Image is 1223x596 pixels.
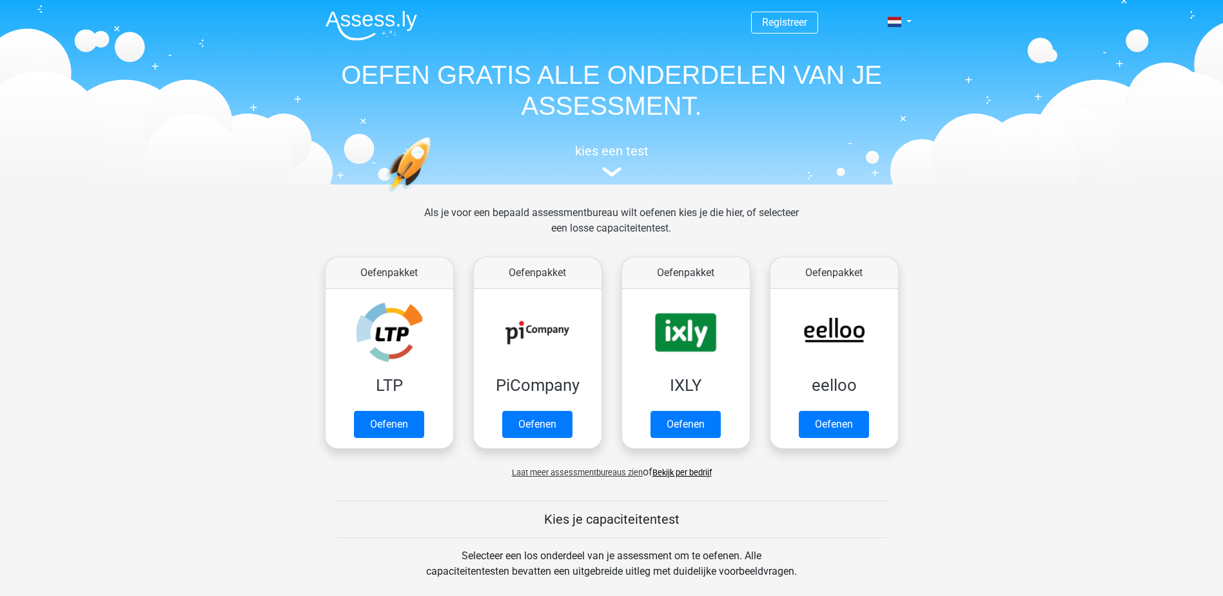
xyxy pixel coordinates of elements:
[762,16,807,28] a: Registreer
[414,205,809,252] div: Als je voor een bepaald assessmentbureau wilt oefenen kies je die hier, of selecteer een losse ca...
[652,468,712,477] a: Bekijk per bedrijf
[354,411,424,438] a: Oefenen
[315,59,908,121] h1: OEFEN GRATIS ALLE ONDERDELEN VAN JE ASSESSMENT.
[315,454,908,480] div: of
[602,167,621,177] img: assessment
[651,411,721,438] a: Oefenen
[326,10,417,41] img: Assessly
[502,411,572,438] a: Oefenen
[512,468,643,477] span: Laat meer assessmentbureaus zien
[799,411,869,438] a: Oefenen
[414,548,809,595] div: Selecteer een los onderdeel van je assessment om te oefenen. Alle capaciteitentesten bevatten een...
[337,512,887,527] h5: Kies je capaciteitentest
[386,137,481,253] img: oefenen
[315,143,908,159] h5: kies een test
[315,143,908,177] a: kies een test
